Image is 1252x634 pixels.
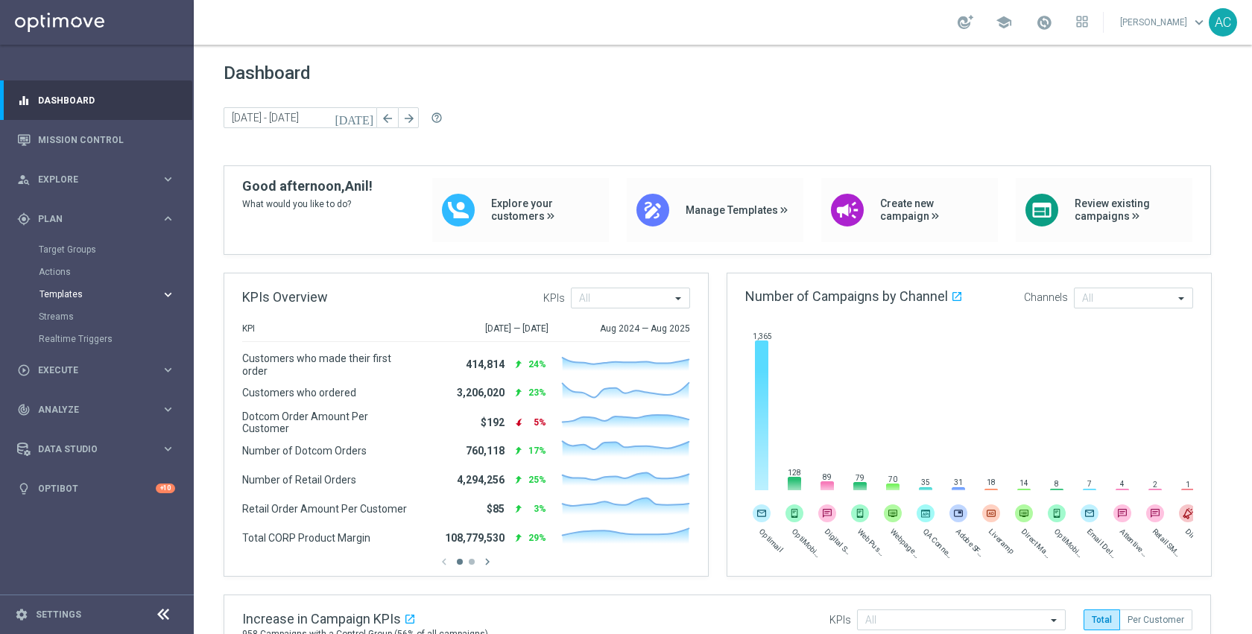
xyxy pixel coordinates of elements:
button: lightbulb Optibot +10 [16,483,176,495]
a: Streams [39,311,155,323]
a: Dashboard [38,80,175,120]
div: Optibot [17,469,175,508]
div: Target Groups [39,238,192,261]
button: track_changes Analyze keyboard_arrow_right [16,404,176,416]
span: Data Studio [38,445,161,454]
div: Mission Control [17,120,175,159]
a: Actions [39,266,155,278]
i: keyboard_arrow_right [161,288,175,302]
div: Templates [39,283,192,305]
div: Analyze [17,403,161,416]
a: Mission Control [38,120,175,159]
a: Settings [36,610,81,619]
i: person_search [17,173,31,186]
a: Target Groups [39,244,155,256]
span: Templates [39,290,146,299]
i: keyboard_arrow_right [161,172,175,186]
div: AC [1209,8,1237,37]
i: play_circle_outline [17,364,31,377]
div: Data Studio [17,443,161,456]
a: Realtime Triggers [39,333,155,345]
button: play_circle_outline Execute keyboard_arrow_right [16,364,176,376]
i: track_changes [17,403,31,416]
i: lightbulb [17,482,31,495]
span: Plan [38,215,161,224]
div: Templates [39,290,161,299]
button: Data Studio keyboard_arrow_right [16,443,176,455]
div: Streams [39,305,192,328]
div: Actions [39,261,192,283]
div: Execute [17,364,161,377]
span: Explore [38,175,161,184]
a: [PERSON_NAME]keyboard_arrow_down [1119,11,1209,34]
button: Mission Control [16,134,176,146]
i: keyboard_arrow_right [161,442,175,456]
button: person_search Explore keyboard_arrow_right [16,174,176,186]
a: Optibot [38,469,156,508]
div: Plan [17,212,161,226]
i: keyboard_arrow_right [161,363,175,377]
div: Realtime Triggers [39,328,192,350]
div: Dashboard [17,80,175,120]
button: gps_fixed Plan keyboard_arrow_right [16,213,176,225]
span: school [996,14,1012,31]
span: Analyze [38,405,161,414]
i: equalizer [17,94,31,107]
span: keyboard_arrow_down [1191,14,1207,31]
i: settings [15,608,28,621]
button: Templates keyboard_arrow_right [39,288,176,300]
i: keyboard_arrow_right [161,212,175,226]
span: Execute [38,366,161,375]
div: Explore [17,173,161,186]
button: equalizer Dashboard [16,95,176,107]
i: keyboard_arrow_right [161,402,175,416]
i: gps_fixed [17,212,31,226]
div: +10 [156,484,175,493]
